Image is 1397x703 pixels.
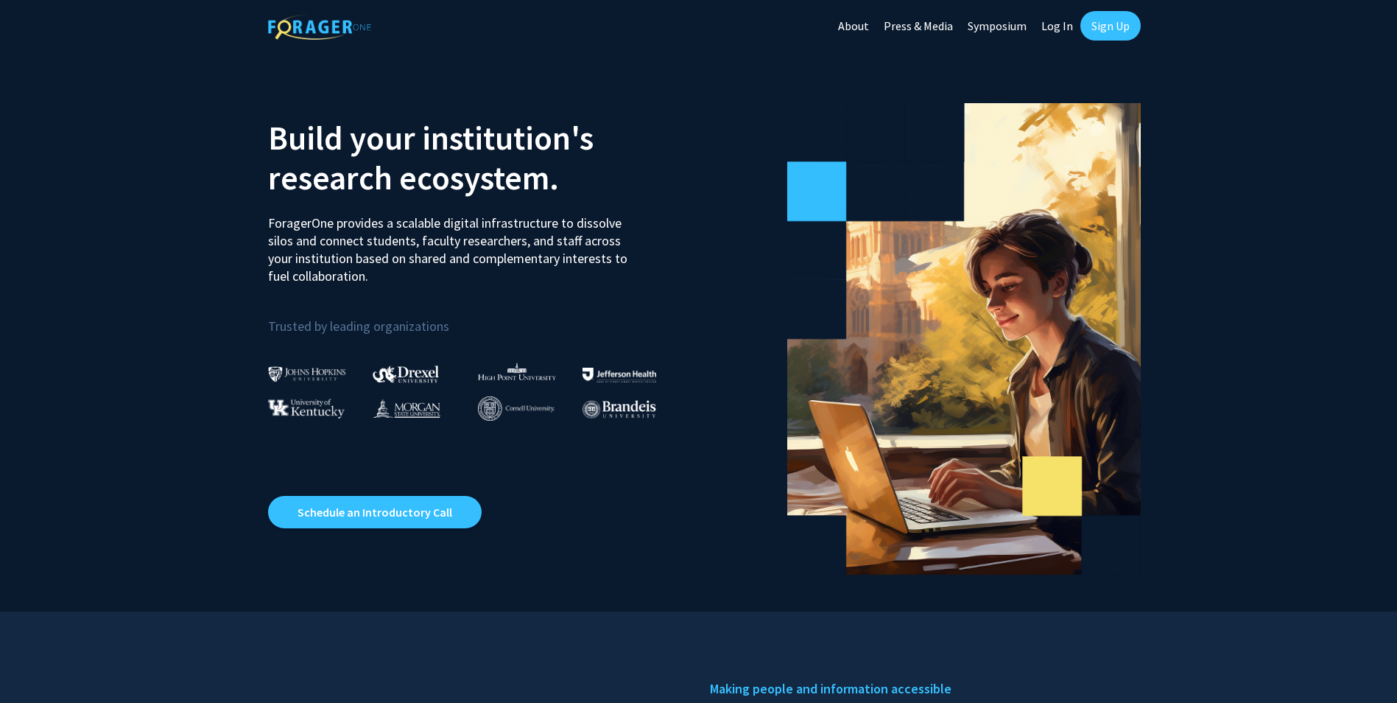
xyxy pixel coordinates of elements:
a: Sign Up [1080,11,1141,41]
img: Drexel University [373,366,439,382]
p: Trusted by leading organizations [268,297,688,337]
img: Brandeis University [583,400,656,419]
p: ForagerOne provides a scalable digital infrastructure to dissolve silos and connect students, fac... [268,203,638,285]
h2: Build your institution's research ecosystem. [268,118,688,197]
a: Opens in a new tab [268,496,482,528]
img: ForagerOne Logo [268,14,371,40]
img: Thomas Jefferson University [583,368,656,382]
img: Cornell University [478,396,555,421]
iframe: Chat [11,637,63,692]
img: High Point University [478,363,556,380]
img: Morgan State University [373,399,440,418]
h5: Making people and information accessible [710,678,1130,700]
img: Johns Hopkins University [268,366,346,382]
img: University of Kentucky [268,399,345,419]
